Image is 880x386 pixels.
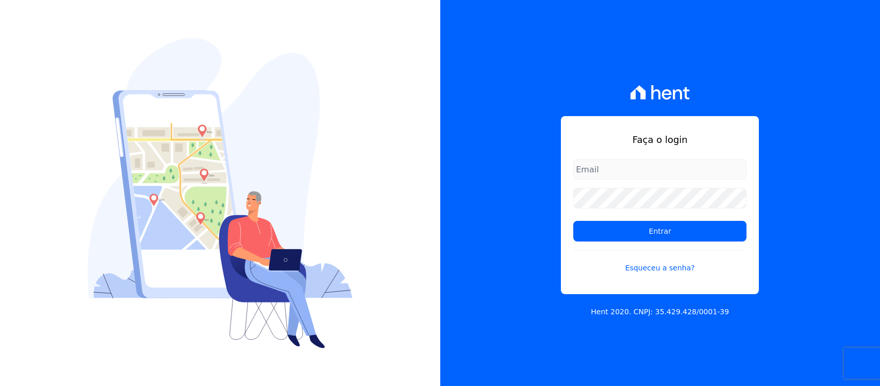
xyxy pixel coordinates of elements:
h1: Faça o login [573,133,746,147]
input: Entrar [573,221,746,242]
img: Login [88,38,353,348]
a: Esqueceu a senha? [573,250,746,274]
input: Email [573,159,746,180]
p: Hent 2020. CNPJ: 35.429.428/0001-39 [591,307,729,317]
